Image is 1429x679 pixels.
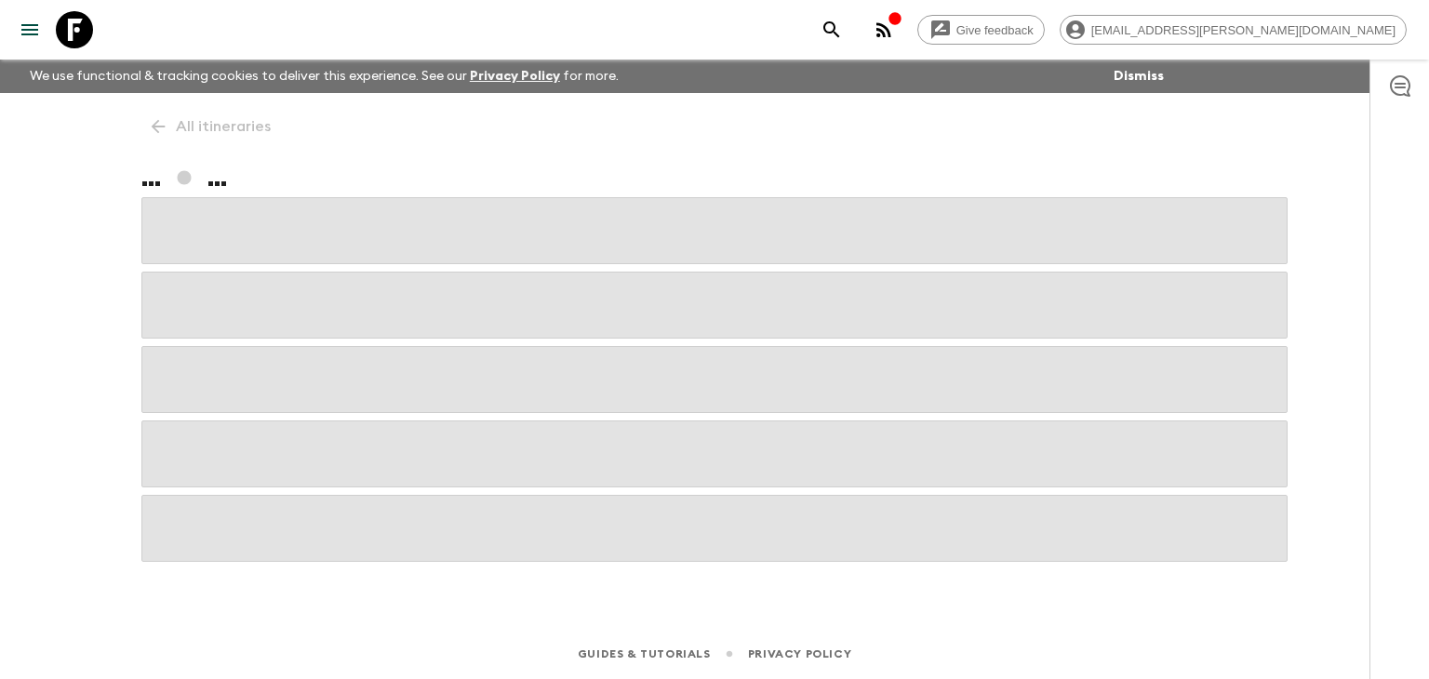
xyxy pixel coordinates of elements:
[813,11,850,48] button: search adventures
[1060,15,1407,45] div: [EMAIL_ADDRESS][PERSON_NAME][DOMAIN_NAME]
[578,644,711,664] a: Guides & Tutorials
[946,23,1044,37] span: Give feedback
[1109,63,1169,89] button: Dismiss
[748,644,851,664] a: Privacy Policy
[11,11,48,48] button: menu
[1081,23,1406,37] span: [EMAIL_ADDRESS][PERSON_NAME][DOMAIN_NAME]
[917,15,1045,45] a: Give feedback
[470,70,560,83] a: Privacy Policy
[22,60,626,93] p: We use functional & tracking cookies to deliver this experience. See our for more.
[141,160,1288,197] h1: ... ...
